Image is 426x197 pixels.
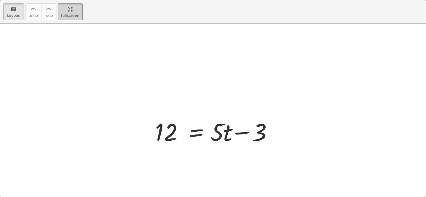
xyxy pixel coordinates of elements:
[45,13,53,18] span: redo
[41,3,56,20] button: redoredo
[3,3,24,20] button: keyboardkeypad
[25,3,41,20] button: undoundo
[46,6,52,13] i: redo
[61,13,79,18] span: fullscreen
[29,13,38,18] span: undo
[58,3,83,20] button: fullscreen
[11,6,17,13] i: keyboard
[30,6,36,13] i: undo
[7,13,21,18] span: keypad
